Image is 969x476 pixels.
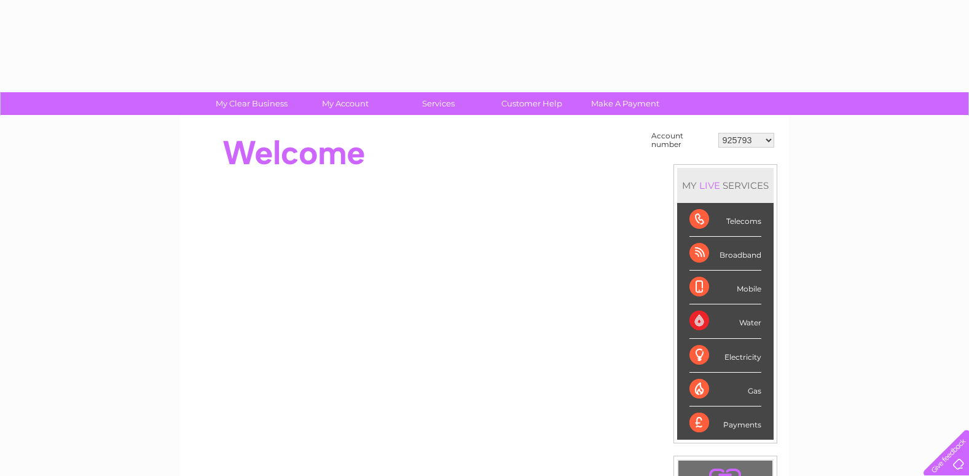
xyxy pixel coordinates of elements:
a: Make A Payment [575,92,676,115]
div: Telecoms [689,203,761,237]
td: Account number [648,129,715,152]
div: Mobile [689,271,761,304]
a: Services [388,92,489,115]
div: Electricity [689,339,761,373]
div: Broadband [689,237,761,271]
a: My Account [294,92,396,115]
a: Customer Help [481,92,583,115]
a: My Clear Business [201,92,302,115]
div: LIVE [697,180,723,191]
div: Payments [689,407,761,440]
div: MY SERVICES [677,168,774,203]
div: Gas [689,373,761,407]
div: Water [689,304,761,338]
